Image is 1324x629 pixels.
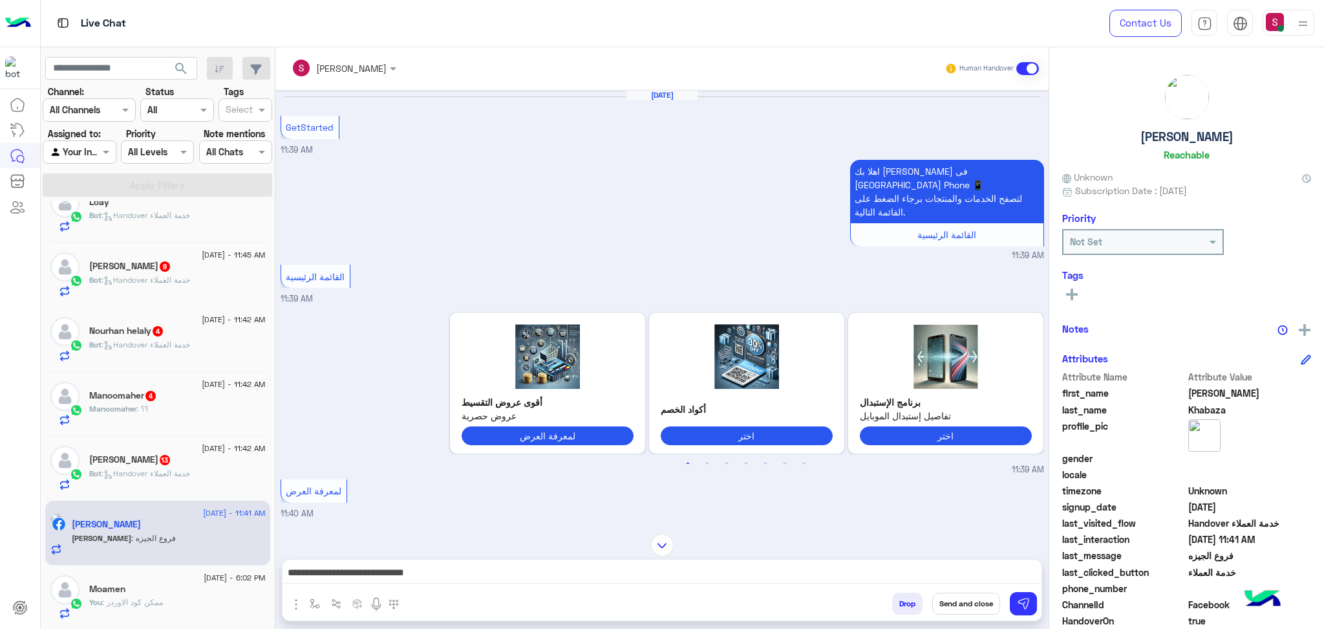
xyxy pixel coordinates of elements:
span: : Handover خدمة العملاء [101,469,190,478]
span: last_name [1062,403,1186,417]
img: 2KrZgtiz2YrYtyAyLnBuZw%3D%3D.png [462,324,634,389]
span: فروع الجيزه [131,533,176,543]
span: gender [1062,452,1186,465]
span: Bot [89,210,101,220]
span: [DATE] - 11:42 AM [202,314,265,326]
img: tab [1197,16,1212,31]
span: 11:39 AM [1012,464,1044,476]
span: 11:40 AM [281,509,314,518]
span: [DATE] - 11:41 AM [203,507,265,519]
span: phone_number [1062,582,1186,595]
span: Manoomaher [89,404,136,414]
a: Contact Us [1109,10,1182,37]
p: برنامج الإستبدال [860,395,1032,409]
h5: Moamen [89,584,125,595]
span: 9 [160,261,170,272]
button: 2 of 3 [701,458,714,470]
img: select flow [310,599,320,609]
span: 13 [160,455,170,465]
button: لمعرفة العرض [462,426,634,445]
span: تفاصيل إستبدال الموبايل [860,409,1032,423]
img: send message [1017,597,1030,610]
button: Apply Filters [43,173,272,197]
span: first_name [1062,386,1186,400]
img: Facebook [52,518,65,531]
span: true [1188,614,1312,628]
p: Live Chat [81,15,126,32]
img: defaultAdmin.png [50,252,80,281]
a: tab [1191,10,1217,37]
span: Bot [89,340,101,349]
span: لمعرفة العرض [286,485,341,496]
button: 4 of 3 [740,458,753,470]
span: ChannelId [1062,598,1186,612]
img: WhatsApp [70,597,83,610]
h6: Notes [1062,323,1089,335]
span: القائمة الرئيسية [286,271,345,282]
button: search [165,57,197,85]
img: make a call [389,599,399,610]
span: HandoverOn [1062,614,1186,628]
label: Tags [224,85,244,98]
span: signup_date [1062,500,1186,514]
button: select flow [304,593,326,614]
h6: Priority [1062,212,1096,224]
span: Unknown [1062,170,1113,184]
span: last_interaction [1062,533,1186,546]
img: picture [1188,419,1221,452]
span: 2025-09-01T08:39:50.979Z [1188,500,1312,514]
label: Priority [126,127,156,140]
img: 2K7YtdmFLnBuZw%3D%3D.png [661,324,833,389]
img: 1403182699927242 [5,56,28,80]
p: أقوى عروض التقسيط [462,395,634,409]
span: [DATE] - 6:02 PM [204,572,265,584]
span: 11:39 AM [281,294,313,303]
h5: Manoomaher [89,390,157,401]
h6: Tags [1062,269,1311,281]
span: Unknown [1188,484,1312,498]
div: Select [224,102,253,119]
img: hulul-logo.png [1240,577,1285,623]
button: Trigger scenario [326,593,347,614]
h6: [DATE] [626,91,698,100]
img: WhatsApp [70,210,83,223]
img: WhatsApp [70,339,83,352]
img: defaultAdmin.png [50,575,80,604]
span: last_visited_flow [1062,516,1186,530]
button: 1 of 3 [681,458,694,470]
button: create order [347,593,368,614]
span: [PERSON_NAME] [72,533,131,543]
span: profile_pic [1062,419,1186,449]
span: Attribute Name [1062,370,1186,384]
img: tab [1233,16,1248,31]
span: 2025-09-01T08:41:57.032Z [1188,533,1312,546]
span: timezone [1062,484,1186,498]
span: GetStarted [286,122,334,133]
span: : Handover خدمة العملاء [101,340,190,349]
span: : Handover خدمة العملاء [101,210,190,220]
span: عروض حصرية [462,409,634,423]
h5: Kawther Youssef [89,261,171,272]
button: 6 of 3 [778,458,791,470]
img: WhatsApp [70,404,83,417]
img: scroll [651,534,674,557]
small: Human Handover [959,63,1014,74]
p: أكواد الخصم [661,403,833,416]
span: Subscription Date : [DATE] [1075,184,1187,197]
span: 11:39 AM [1012,250,1044,262]
span: search [173,61,189,76]
span: خدمة العملاء [1188,566,1312,579]
span: Bot [89,275,101,285]
label: Note mentions [204,127,265,140]
span: null [1188,452,1312,465]
img: 2KfYs9iq2KjYr9in2YQucG5n.png [860,324,1032,389]
h5: Nourhan helaly [89,326,164,337]
span: null [1188,468,1312,481]
span: Khabaza [1188,403,1312,417]
img: picture [1165,75,1209,119]
span: فروع الجيزه [1188,549,1312,562]
button: 5 of 3 [759,458,772,470]
img: WhatsApp [70,274,83,287]
button: اختر [860,426,1032,445]
img: add [1299,324,1310,336]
